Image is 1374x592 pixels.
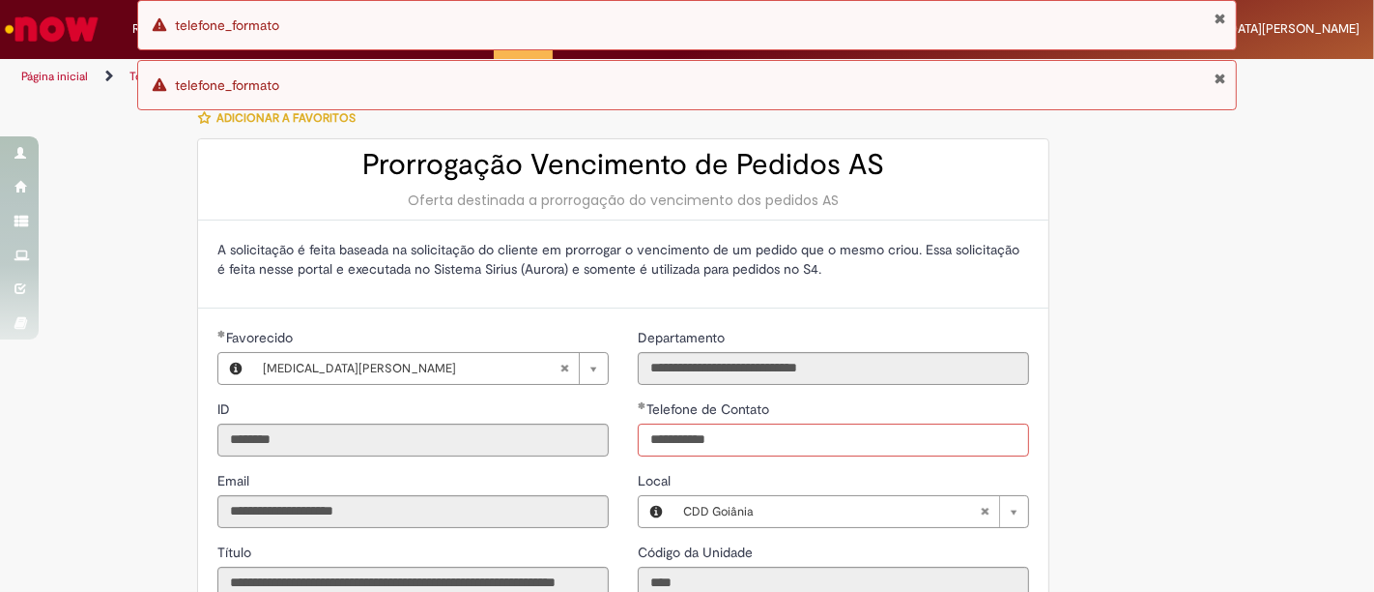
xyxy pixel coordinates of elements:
[970,496,999,527] abbr: Limpar campo Local
[638,544,757,561] span: Somente leitura - Código da Unidade
[132,19,200,39] span: Requisições
[217,472,253,489] span: Somente leitura - Email
[217,471,253,490] label: Somente leitura - Email
[263,353,559,384] span: [MEDICAL_DATA][PERSON_NAME]
[175,16,279,34] span: telefone_formato
[217,240,1029,279] p: A solicitação é feita baseada na solicitação do cliente em prorrogar o vencimento de um pedido qu...
[638,328,729,347] label: Somente leitura - Departamento
[175,76,279,94] span: telefone_formato
[217,149,1029,181] h2: Prorrogação Vencimento de Pedidos AS
[129,69,232,84] a: Todos os Catálogos
[217,544,255,561] span: Somente leitura - Título
[1214,71,1226,86] button: Fechar Notificação
[217,330,226,338] span: Obrigatório Preenchido
[217,400,234,419] label: Somente leitura - ID
[14,59,902,95] ul: Trilhas de página
[638,424,1029,457] input: Telefone de Contato
[217,191,1029,210] div: Oferta destinada a prorrogação do vencimento dos pedidos AS
[550,353,579,384] abbr: Limpar campo Favorecido
[216,110,356,126] span: Adicionar a Favoritos
[217,495,609,528] input: Email
[646,400,773,418] span: Telefone de Contato
[2,10,101,48] img: ServiceNow
[639,496,673,527] button: Local, Visualizar este registro CDD Goiânia
[217,424,609,457] input: ID
[217,543,255,562] label: Somente leitura - Título
[226,329,297,346] span: Necessários - Favorecido
[21,69,88,84] a: Página inicial
[638,352,1029,385] input: Departamento
[638,472,674,489] span: Local
[1164,20,1360,37] span: [MEDICAL_DATA][PERSON_NAME]
[1214,11,1226,26] button: Fechar Notificação
[683,496,980,527] span: CDD Goiânia
[217,400,234,418] span: Somente leitura - ID
[638,543,757,562] label: Somente leitura - Código da Unidade
[638,329,729,346] span: Somente leitura - Departamento
[218,353,253,384] button: Favorecido, Visualizar este registro Yasmin Rodrigues Araujo Da Silva
[638,401,646,409] span: Obrigatório Preenchido
[673,496,1028,527] a: CDD GoiâniaLimpar campo Local
[253,353,608,384] a: [MEDICAL_DATA][PERSON_NAME]Limpar campo Favorecido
